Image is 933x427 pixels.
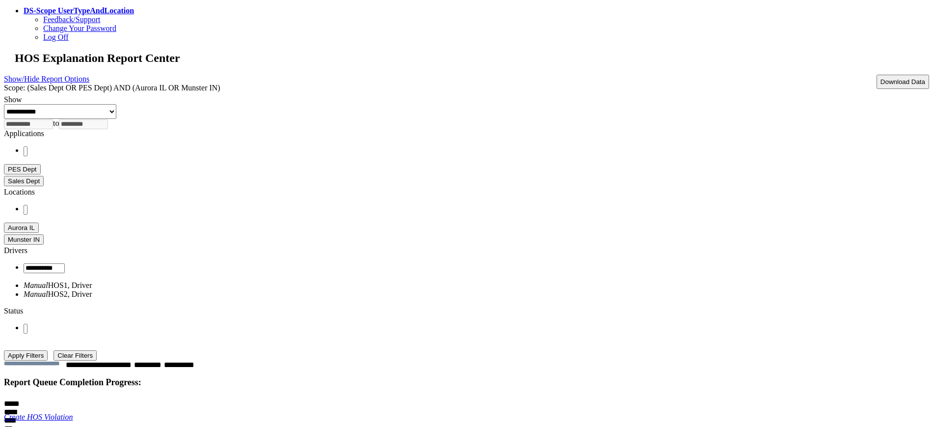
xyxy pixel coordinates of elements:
[15,52,929,65] h2: HOS Explanation Report Center
[4,234,44,245] button: Munster IN
[4,223,39,233] button: Aurora IL
[4,413,73,421] a: Create HOS Violation
[24,290,48,298] em: Manual
[4,307,23,315] label: Status
[4,350,48,361] button: Change Filter Options
[53,119,59,127] span: to
[53,350,97,361] button: Change Filter Options
[24,6,134,15] a: DS-Scope UserTypeAndLocation
[4,188,35,196] label: Locations
[4,72,89,85] a: Show/Hide Report Options
[4,246,27,255] label: Drivers
[4,377,929,388] h4: Report Queue Completion Progress:
[4,129,44,138] label: Applications
[24,281,929,290] li: HOS1, Driver
[43,33,69,41] a: Log Off
[24,290,929,299] li: HOS2, Driver
[24,281,48,289] em: Manual
[43,24,116,32] a: Change Your Password
[4,95,22,104] label: Show
[4,164,41,174] button: PES Dept
[877,75,929,89] button: Download Data
[43,15,100,24] a: Feedback/Support
[4,176,44,186] button: Sales Dept
[4,84,220,92] span: Scope: (Sales Dept OR PES Dept) AND (Aurora IL OR Munster IN)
